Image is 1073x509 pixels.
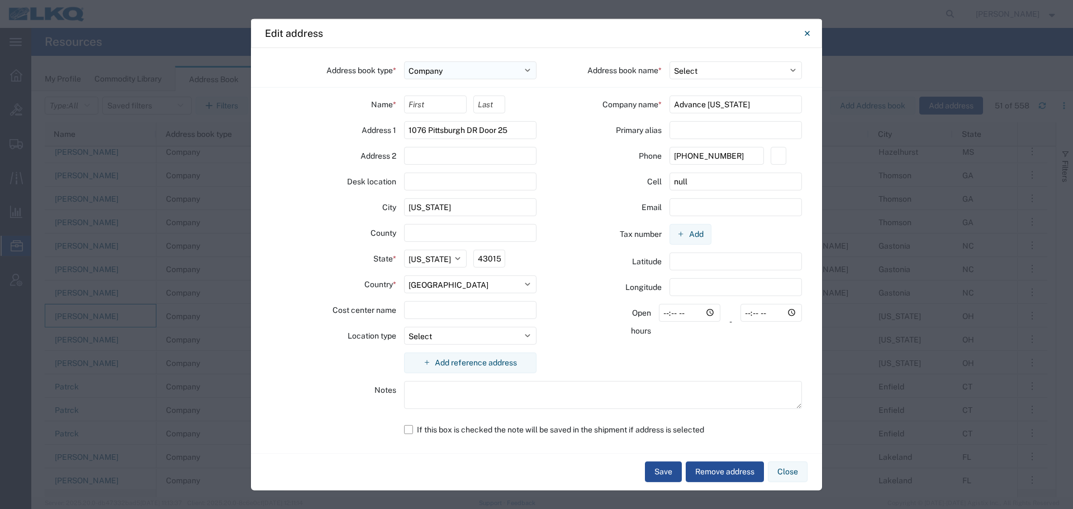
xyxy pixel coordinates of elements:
[645,462,682,482] button: Save
[632,252,662,270] label: Latitude
[373,249,396,267] label: State
[362,121,396,139] label: Address 1
[642,198,662,216] label: Email
[333,301,396,318] label: Cost center name
[639,146,662,164] label: Phone
[382,198,396,216] label: City
[602,95,662,113] label: Company name
[647,172,662,190] label: Cell
[404,420,803,439] label: If this box is checked the note will be saved in the shipment if address is selected
[404,352,537,373] button: Add reference address
[326,61,396,79] label: Address book type
[374,380,396,398] label: Notes
[611,303,651,339] label: Open hours
[686,462,764,482] button: Remove address
[768,462,808,482] button: Close
[364,275,396,293] label: Country
[536,223,670,244] div: Tax number
[587,61,662,79] label: Address book name
[727,303,734,339] div: -
[404,95,467,113] input: First
[796,22,818,44] button: Close
[348,326,396,344] label: Location type
[616,121,662,139] label: Primary alias
[670,223,711,244] button: Add
[371,95,396,113] label: Name
[265,26,323,41] h4: Edit address
[347,172,396,190] label: Desk location
[473,95,505,113] input: Last
[473,249,505,267] input: Postal code
[371,223,396,241] label: County
[360,146,396,164] label: Address 2
[625,278,662,296] label: Longitude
